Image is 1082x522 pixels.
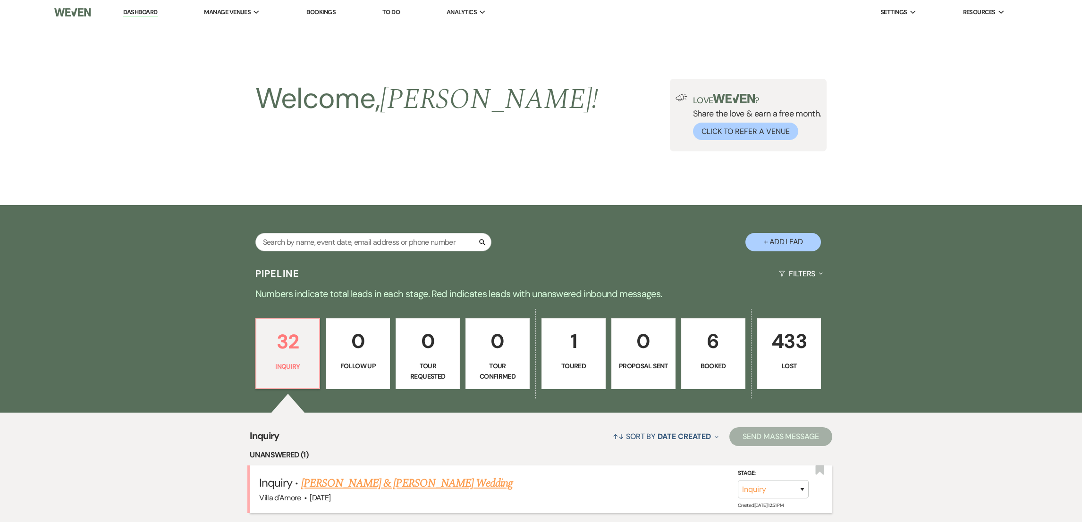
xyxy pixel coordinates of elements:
a: [PERSON_NAME] & [PERSON_NAME] Wedding [301,475,513,492]
li: Unanswered (1) [250,449,832,461]
img: loud-speaker-illustration.svg [676,94,687,101]
label: Stage: [738,468,809,479]
span: Inquiry [259,475,292,490]
a: Bookings [306,8,336,16]
span: Analytics [447,8,477,17]
p: Follow Up [332,361,384,371]
a: 0Tour Requested [396,318,460,389]
span: Inquiry [250,429,279,449]
p: Tour Confirmed [472,361,524,382]
p: Tour Requested [402,361,454,382]
p: 1 [548,325,600,357]
a: 0Follow Up [326,318,390,389]
a: 6Booked [681,318,745,389]
a: 0Tour Confirmed [465,318,530,389]
h2: Welcome, [255,79,599,119]
p: Proposal Sent [617,361,669,371]
a: 1Toured [541,318,606,389]
span: Villa d'Amore [259,493,301,503]
p: Numbers indicate total leads in each stage. Red indicates leads with unanswered inbound messages. [201,286,881,301]
span: ↑↓ [613,431,624,441]
button: + Add Lead [745,233,821,251]
input: Search by name, event date, email address or phone number [255,233,491,251]
p: 0 [402,325,454,357]
button: Sort By Date Created [609,424,722,449]
div: Share the love & earn a free month. [687,94,821,140]
p: Love ? [693,94,821,105]
span: Settings [880,8,907,17]
p: 0 [472,325,524,357]
p: Lost [763,361,815,371]
a: 32Inquiry [255,318,321,389]
p: 6 [687,325,739,357]
a: 0Proposal Sent [611,318,676,389]
h3: Pipeline [255,267,300,280]
img: Weven Logo [54,2,91,22]
p: 32 [262,326,314,357]
p: Toured [548,361,600,371]
button: Send Mass Message [729,427,832,446]
p: Booked [687,361,739,371]
p: 433 [763,325,815,357]
span: Resources [963,8,996,17]
a: To Do [382,8,400,16]
p: 0 [332,325,384,357]
span: Manage Venues [204,8,251,17]
a: Dashboard [123,8,157,17]
span: [PERSON_NAME] ! [380,78,598,121]
img: weven-logo-green.svg [713,94,755,103]
p: Inquiry [262,361,314,372]
span: [DATE] [310,493,330,503]
span: Created: [DATE] 12:51 PM [738,502,783,508]
span: Date Created [658,431,711,441]
a: 433Lost [757,318,821,389]
button: Click to Refer a Venue [693,123,798,140]
p: 0 [617,325,669,357]
button: Filters [775,261,827,286]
